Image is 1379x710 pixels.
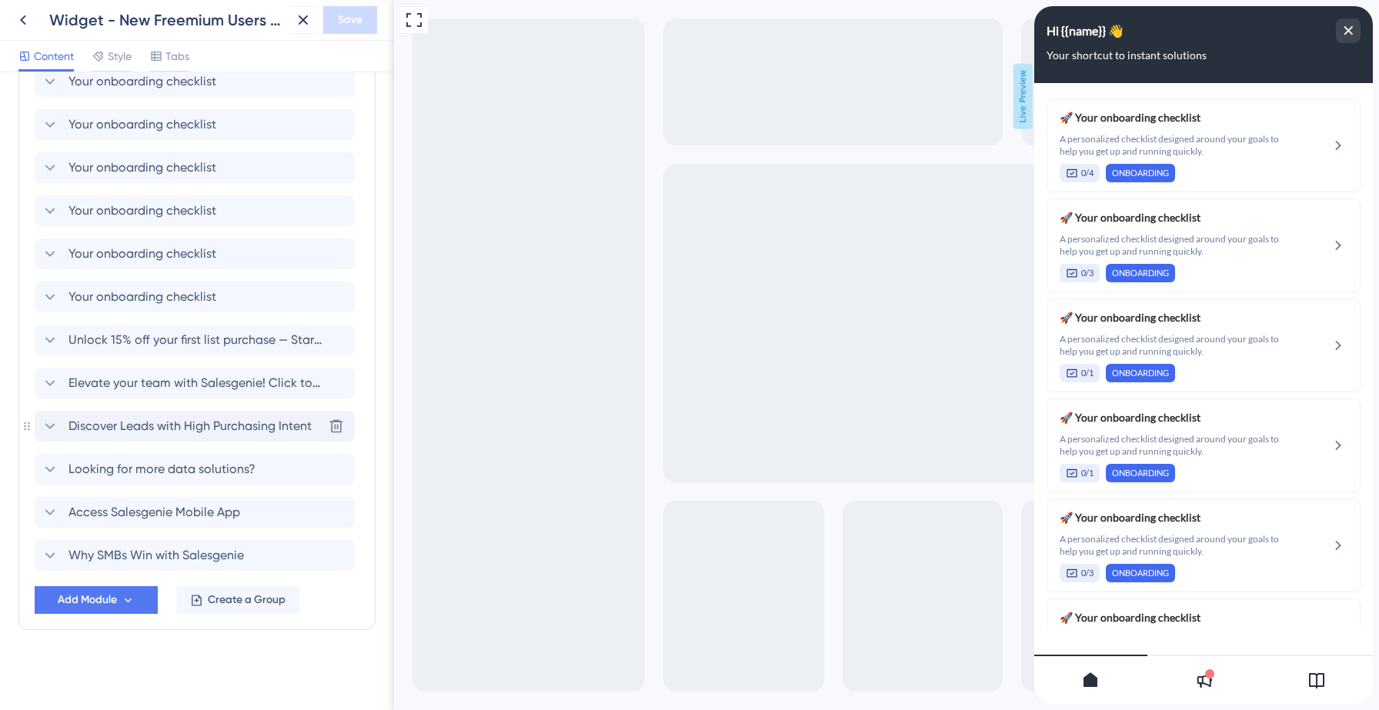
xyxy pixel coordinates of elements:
[25,602,255,621] span: 🚀 Your onboarding checklist
[68,546,244,565] span: Why SMBs Win with Salesgenie
[47,161,59,173] span: 0/4
[25,602,255,676] div: Your onboarding checklist
[114,8,119,21] div: 3
[68,158,216,177] span: Your onboarding checklist
[25,127,255,152] span: A personalized checklist designed around your goals to help you get up and running quickly.
[25,102,255,176] div: Your onboarding checklist
[35,238,359,269] div: Your onboarding checklist
[68,245,216,263] span: Your onboarding checklist
[78,161,135,173] span: ONBOARDING
[36,5,103,23] span: Growth Hub
[35,454,359,485] div: Looking for more data solutions?
[78,261,135,273] span: ONBOARDING
[35,368,359,398] div: Elevate your team with Salesgenie! Click to know how
[35,66,359,97] div: Your onboarding checklist
[47,461,59,473] span: 0/1
[302,12,326,37] div: close resource center
[34,47,74,65] span: Content
[35,282,359,312] div: Your onboarding checklist
[35,195,359,226] div: Your onboarding checklist
[35,152,359,183] div: Your onboarding checklist
[35,411,359,442] div: Discover Leads with High Purchasing Intent
[165,47,189,65] span: Tabs
[68,288,216,306] span: Your onboarding checklist
[35,109,359,140] div: Your onboarding checklist
[25,327,255,352] span: A personalized checklist designed around your goals to help you get up and running quickly.
[176,586,299,614] button: Create a Group
[323,6,377,34] button: Save
[47,361,59,373] span: 0/1
[35,586,158,614] button: Add Module
[25,527,255,552] span: A personalized checklist designed around your goals to help you get up and running quickly.
[25,302,255,376] div: Your onboarding checklist
[68,374,322,392] span: Elevate your team with Salesgenie! Click to know how
[68,331,322,349] span: Unlock 15% off your first list purchase — Start growing smarter [DATE]!
[12,13,89,36] span: Hi {{name}} 👋
[25,402,255,476] div: Your onboarding checklist
[78,461,135,473] span: ONBOARDING
[35,497,359,528] div: Access Salesgenie Mobile App
[25,502,255,576] div: Your onboarding checklist
[25,402,255,421] span: 🚀 Your onboarding checklist
[68,202,216,220] span: Your onboarding checklist
[25,502,255,521] span: 🚀 Your onboarding checklist
[78,361,135,373] span: ONBOARDING
[47,261,59,273] span: 0/3
[68,115,216,134] span: Your onboarding checklist
[68,460,255,478] span: Looking for more data solutions?
[619,64,639,129] span: Live Preview
[68,503,240,522] span: Access Salesgenie Mobile App
[47,561,59,573] span: 0/3
[68,417,312,435] span: Discover Leads with High Purchasing Intent
[25,202,255,276] div: Your onboarding checklist
[49,9,283,31] div: Widget - New Freemium Users (Post internal Feedback)
[25,227,255,252] span: A personalized checklist designed around your goals to help you get up and running quickly.
[208,591,285,609] span: Create a Group
[25,102,255,121] span: 🚀 Your onboarding checklist
[338,11,362,29] span: Save
[25,202,255,221] span: 🚀 Your onboarding checklist
[35,540,359,571] div: Why SMBs Win with Salesgenie
[25,302,255,321] span: 🚀 Your onboarding checklist
[12,43,172,55] span: Your shortcut to instant solutions
[78,561,135,573] span: ONBOARDING
[25,427,255,452] span: A personalized checklist designed around your goals to help you get up and running quickly.
[108,47,132,65] span: Style
[58,591,117,609] span: Add Module
[35,325,359,355] div: Unlock 15% off your first list purchase — Start growing smarter [DATE]!
[68,72,216,91] span: Your onboarding checklist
